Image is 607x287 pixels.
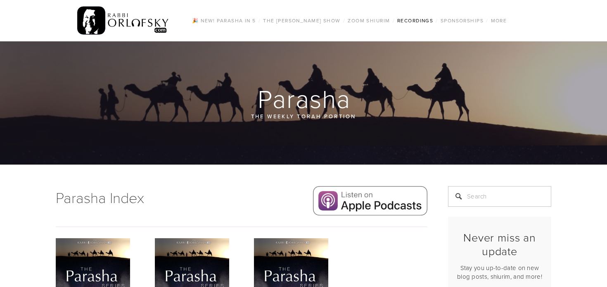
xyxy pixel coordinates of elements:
a: 🎉 NEW! Parasha in 5 [190,15,258,26]
h2: Never miss an update [455,231,544,258]
span: / [436,17,438,24]
a: Recordings [395,15,436,26]
input: Search [448,186,551,207]
p: The Weekly Torah Portion [105,112,502,121]
span: / [393,17,395,24]
img: RabbiOrlofsky.com [77,5,169,37]
a: Sponsorships [438,15,486,26]
h1: Parasha Index [56,186,170,208]
p: Stay you up-to-date on new blog posts, shiurim, and more! [455,263,544,281]
a: Zoom Shiurim [345,15,392,26]
a: The [PERSON_NAME] Show [261,15,343,26]
h1: Parasha [56,85,552,112]
span: / [258,17,261,24]
span: / [486,17,488,24]
a: More [488,15,510,26]
span: / [343,17,345,24]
